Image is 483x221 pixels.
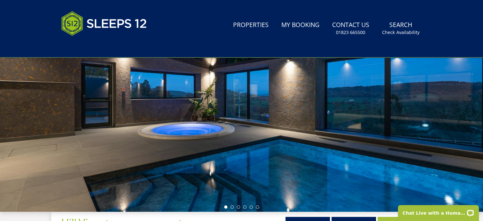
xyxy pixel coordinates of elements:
small: Check Availability [382,29,419,36]
a: Properties [231,18,271,32]
img: Sleeps 12 [61,8,147,39]
iframe: LiveChat chat widget [394,201,483,221]
a: My Booking [279,18,322,32]
a: Contact Us01823 665500 [330,18,372,39]
iframe: Customer reviews powered by Trustpilot [58,43,125,49]
a: SearchCheck Availability [379,18,422,39]
small: 01823 665500 [336,29,365,36]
